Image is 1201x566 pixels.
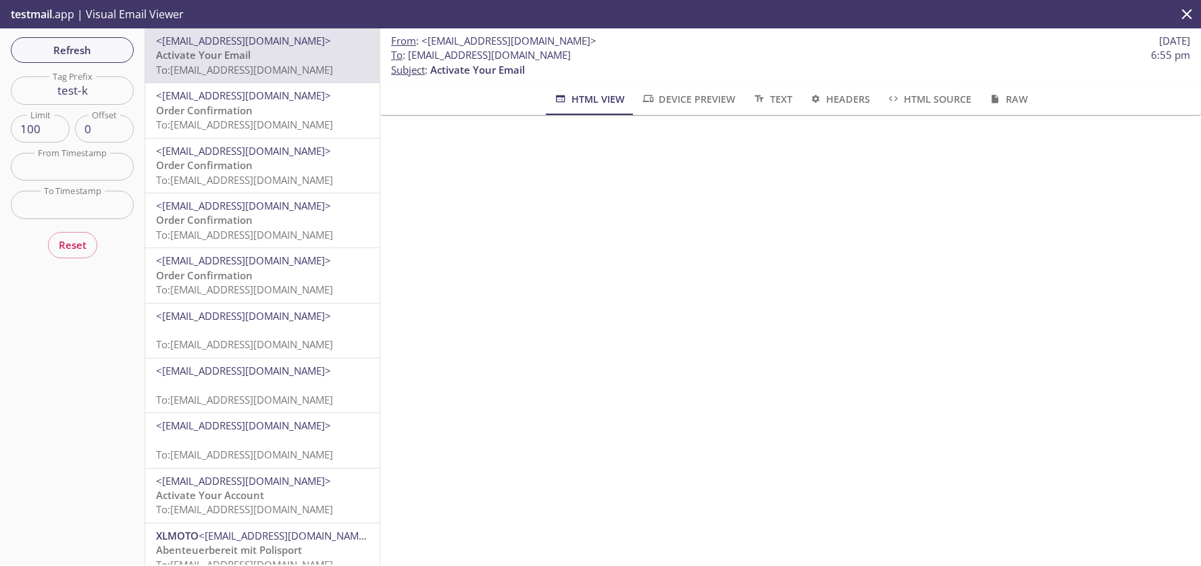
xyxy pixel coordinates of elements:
[1159,34,1190,48] span: [DATE]
[988,91,1027,108] span: Raw
[156,283,333,296] span: To: [EMAIL_ADDRESS][DOMAIN_NAME]
[1151,48,1190,62] span: 6:55 pm
[11,7,52,22] span: testmail
[145,193,380,247] div: <[EMAIL_ADDRESS][DOMAIN_NAME]>Order ConfirmationTo:[EMAIL_ADDRESS][DOMAIN_NAME]
[156,34,331,47] span: <[EMAIL_ADDRESS][DOMAIN_NAME]>
[145,358,380,412] div: <[EMAIL_ADDRESS][DOMAIN_NAME]>To:[EMAIL_ADDRESS][DOMAIN_NAME]
[156,173,333,187] span: To: [EMAIL_ADDRESS][DOMAIN_NAME]
[11,37,134,63] button: Refresh
[156,199,331,212] span: <[EMAIL_ADDRESS][DOMAIN_NAME]>
[48,232,97,258] button: Reset
[156,543,302,557] span: Abenteuerbereit mit Polisport
[391,34,416,47] span: From
[145,28,380,82] div: <[EMAIL_ADDRESS][DOMAIN_NAME]>Activate Your EmailTo:[EMAIL_ADDRESS][DOMAIN_NAME]
[145,413,380,467] div: <[EMAIL_ADDRESS][DOMAIN_NAME]>To:[EMAIL_ADDRESS][DOMAIN_NAME]
[145,469,380,523] div: <[EMAIL_ADDRESS][DOMAIN_NAME]>Activate Your AccountTo:[EMAIL_ADDRESS][DOMAIN_NAME]
[59,236,86,254] span: Reset
[156,364,331,377] span: <[EMAIL_ADDRESS][DOMAIN_NAME]>
[391,34,596,48] span: :
[430,63,525,76] span: Activate Your Email
[156,337,333,351] span: To: [EMAIL_ADDRESS][DOMAIN_NAME]
[145,248,380,302] div: <[EMAIL_ADDRESS][DOMAIN_NAME]>Order ConfirmationTo:[EMAIL_ADDRESS][DOMAIN_NAME]
[156,488,264,502] span: Activate Your Account
[156,474,331,488] span: <[EMAIL_ADDRESS][DOMAIN_NAME]>
[421,34,596,47] span: <[EMAIL_ADDRESS][DOMAIN_NAME]>
[156,419,331,432] span: <[EMAIL_ADDRESS][DOMAIN_NAME]>
[156,144,331,158] span: <[EMAIL_ADDRESS][DOMAIN_NAME]>
[156,268,253,282] span: Order Confirmation
[752,91,792,108] span: Text
[391,48,571,62] span: : [EMAIL_ADDRESS][DOMAIN_NAME]
[391,63,425,76] span: Subject
[156,63,333,76] span: To: [EMAIL_ADDRESS][DOMAIN_NAME]
[156,103,253,117] span: Order Confirmation
[156,309,331,323] span: <[EMAIL_ADDRESS][DOMAIN_NAME]>
[156,48,251,62] span: Activate Your Email
[156,158,253,172] span: Order Confirmation
[391,48,403,62] span: To
[156,213,253,227] span: Order Confirmation
[156,393,333,406] span: To: [EMAIL_ADDRESS][DOMAIN_NAME]
[156,529,199,542] span: XLMOTO
[641,91,736,108] span: Device Preview
[156,118,333,131] span: To: [EMAIL_ADDRESS][DOMAIN_NAME]
[391,48,1190,77] p: :
[156,228,333,241] span: To: [EMAIL_ADDRESS][DOMAIN_NAME]
[553,91,624,108] span: HTML View
[145,304,380,358] div: <[EMAIL_ADDRESS][DOMAIN_NAME]>To:[EMAIL_ADDRESS][DOMAIN_NAME]
[809,91,870,108] span: Headers
[145,139,380,193] div: <[EMAIL_ADDRESS][DOMAIN_NAME]>Order ConfirmationTo:[EMAIL_ADDRESS][DOMAIN_NAME]
[156,254,331,267] span: <[EMAIL_ADDRESS][DOMAIN_NAME]>
[199,529,374,542] span: <[EMAIL_ADDRESS][DOMAIN_NAME]>
[22,41,123,59] span: Refresh
[145,83,380,137] div: <[EMAIL_ADDRESS][DOMAIN_NAME]>Order ConfirmationTo:[EMAIL_ADDRESS][DOMAIN_NAME]
[156,502,333,516] span: To: [EMAIL_ADDRESS][DOMAIN_NAME]
[886,91,971,108] span: HTML Source
[156,89,331,102] span: <[EMAIL_ADDRESS][DOMAIN_NAME]>
[156,448,333,461] span: To: [EMAIL_ADDRESS][DOMAIN_NAME]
